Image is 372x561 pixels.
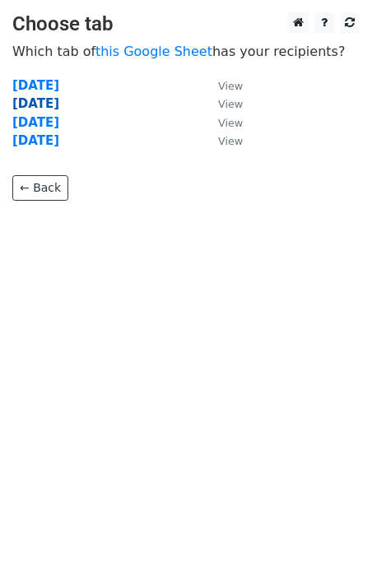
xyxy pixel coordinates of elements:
[12,43,360,60] p: Which tab of has your recipients?
[95,44,212,59] a: this Google Sheet
[12,12,360,36] h3: Choose tab
[290,482,372,561] iframe: Chat Widget
[218,80,243,92] small: View
[12,175,68,201] a: ← Back
[12,115,59,130] a: [DATE]
[202,96,243,111] a: View
[218,135,243,147] small: View
[218,98,243,110] small: View
[12,96,59,111] a: [DATE]
[12,78,59,93] a: [DATE]
[202,115,243,130] a: View
[202,133,243,148] a: View
[218,117,243,129] small: View
[202,78,243,93] a: View
[12,133,59,148] a: [DATE]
